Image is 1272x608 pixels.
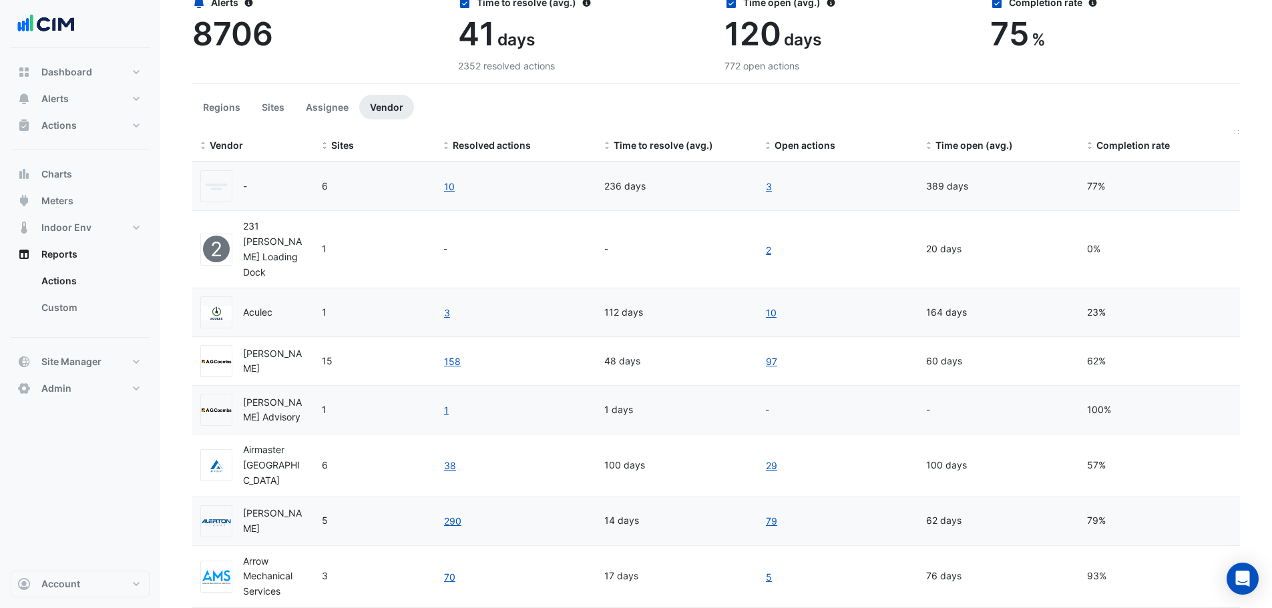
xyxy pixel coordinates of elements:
[192,14,273,53] span: 8706
[604,569,749,584] div: 17 days
[322,570,328,581] span: 130 Lonsdale Street 150 Lonsdale Street 14 Stratton Street
[1032,29,1046,49] span: %
[1227,563,1259,595] div: Open Intercom Messenger
[443,242,588,257] div: -
[17,65,31,79] app-icon: Dashboard
[443,458,457,473] a: 38
[11,85,150,112] button: Alerts
[1087,179,1232,194] div: 77%
[41,92,69,105] span: Alerts
[41,194,73,208] span: Meters
[17,92,31,105] app-icon: Alerts
[784,29,821,49] span: days
[1087,569,1232,584] div: 93%
[201,306,232,320] img: Aculec
[775,139,835,151] span: Open actions
[210,139,243,151] span: Vendor
[243,554,306,599] div: Arrow Mechanical Services
[17,194,31,208] app-icon: Meters
[243,506,306,537] div: [PERSON_NAME]
[443,305,451,320] a: 3
[935,139,1013,151] span: Time open (avg.)
[322,459,328,471] span: 21 Genge St 241 Adelaide Street 55 King Street 737 Bourke Street 69 Ann Street 520 Smollett St
[1087,138,1232,154] div: Completion (%) = Resolved Actions / (Resolved Actions + Open Actions)
[604,242,749,257] div: -
[443,569,456,585] a: 70
[1087,458,1232,473] div: 57%
[322,180,328,192] span: 11-33 Exhibition Street 167 Macquarie St 69 Ann Street 913 Whitehorse Rd (ATO Box Hill) 275 Georg...
[926,305,1071,320] div: 164 days
[1087,354,1232,369] div: 62%
[11,571,150,597] button: Account
[41,355,101,368] span: Site Manager
[1087,242,1232,257] div: 0%
[458,14,495,53] span: 41
[926,513,1071,529] div: 62 days
[1087,402,1232,418] div: 100%
[17,119,31,132] app-icon: Actions
[443,513,462,529] a: 290
[331,139,354,151] span: Sites
[201,459,232,473] img: Airmaster Australia
[604,179,749,194] div: 236 days
[990,14,1029,53] span: 75
[604,305,749,320] div: 112 days
[251,95,295,119] button: Sites
[443,179,455,194] a: 10
[201,515,232,528] img: Alerton
[243,179,247,194] div: -
[243,219,306,280] div: 231 [PERSON_NAME] Loading Dock
[765,305,777,320] a: 10
[41,119,77,132] span: Actions
[11,241,150,268] button: Reports
[201,570,232,583] img: Arrow Mechanical Services
[926,354,1071,369] div: 60 days
[41,382,71,395] span: Admin
[458,59,708,73] div: 2352 resolved actions
[41,168,72,181] span: Charts
[765,242,772,258] a: 2
[322,306,327,318] span: 105 Phillip Street
[443,402,449,418] a: 1
[17,168,31,181] app-icon: Charts
[765,569,773,585] a: 5
[31,294,150,321] a: Custom
[201,355,232,368] img: AG Coombs
[16,11,76,37] img: Company Logo
[17,248,31,261] app-icon: Reports
[724,14,781,53] span: 120
[724,59,974,73] div: 772 open actions
[41,65,92,79] span: Dashboard
[31,268,150,294] a: Actions
[243,442,306,488] div: Airmaster [GEOGRAPHIC_DATA]
[11,375,150,402] button: Admin
[17,221,31,234] app-icon: Indoor Env
[604,402,749,418] div: 1 days
[243,346,306,377] div: [PERSON_NAME]
[11,112,150,139] button: Actions
[243,395,306,426] div: [PERSON_NAME] Advisory
[765,458,778,473] a: 29
[322,404,327,415] span: 130 Lonsdale Street
[11,59,150,85] button: Dashboard
[604,513,749,529] div: 14 days
[1087,513,1232,529] div: 79%
[926,569,1071,584] div: 76 days
[1096,139,1170,151] span: Completion rate
[765,402,910,418] div: -
[926,402,1071,418] div: -
[11,268,150,326] div: Reports
[210,239,222,259] span: 2
[604,458,749,473] div: 100 days
[322,355,333,366] span: 11-33 Exhibition Street 480 Swan St 55 King Street 570 Bourke Street 737 Bourke Street 111 Bourke...
[926,179,1071,194] div: 389 days
[765,179,773,194] a: 3
[926,242,1071,257] div: 20 days
[295,95,359,119] button: Assignee
[1087,305,1232,320] div: 23%
[443,354,461,369] a: 158
[322,243,327,254] span: 231 Elizabeth St
[200,236,233,262] fa-layers: 231 Elizabeth Loading Dock
[41,577,80,591] span: Account
[497,29,535,49] span: days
